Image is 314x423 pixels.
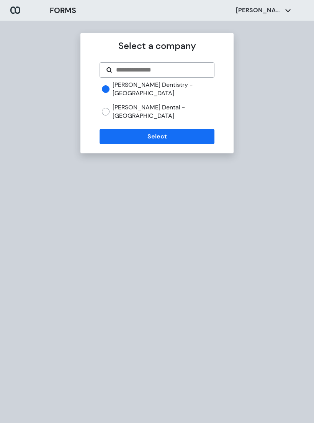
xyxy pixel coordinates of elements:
label: [PERSON_NAME] Dental - [GEOGRAPHIC_DATA] [113,103,214,120]
label: [PERSON_NAME] Dentistry - [GEOGRAPHIC_DATA] [113,81,214,97]
p: Select a company [100,39,214,53]
button: Select [100,129,214,144]
h3: FORMS [50,5,76,16]
input: Search [115,65,208,75]
p: [PERSON_NAME] [236,6,282,15]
